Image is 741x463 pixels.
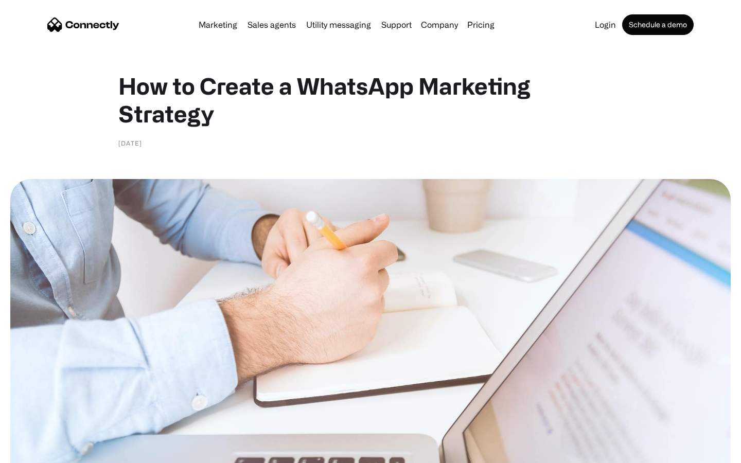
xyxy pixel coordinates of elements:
a: Schedule a demo [622,14,694,35]
a: Marketing [195,21,241,29]
div: Company [421,17,458,32]
h1: How to Create a WhatsApp Marketing Strategy [118,72,623,128]
a: Support [377,21,416,29]
a: Sales agents [243,21,300,29]
a: Pricing [463,21,499,29]
a: Login [591,21,620,29]
div: [DATE] [118,138,142,148]
ul: Language list [21,445,62,459]
aside: Language selected: English [10,445,62,459]
a: Utility messaging [302,21,375,29]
